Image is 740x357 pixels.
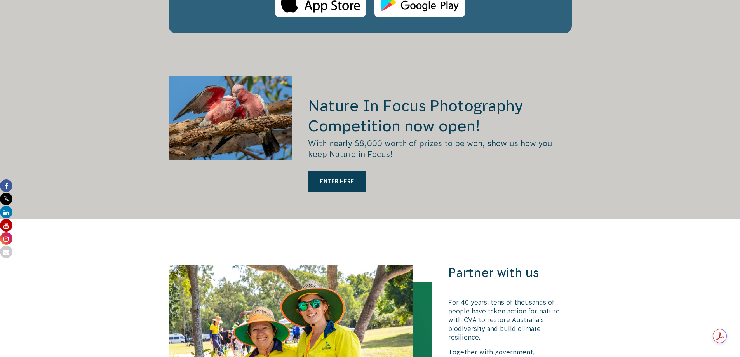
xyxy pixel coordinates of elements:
a: ENTER HERE [308,171,366,192]
h2: Nature In Focus Photography Competition now open! [308,96,571,136]
p: With nearly $8,000 worth of prizes to be won, show us how you keep Nature in Focus! [308,138,571,160]
p: For 40 years, tens of thousands of people have taken action for nature with CVA to restore Austra... [448,298,572,341]
h3: Partner with us [448,265,572,280]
